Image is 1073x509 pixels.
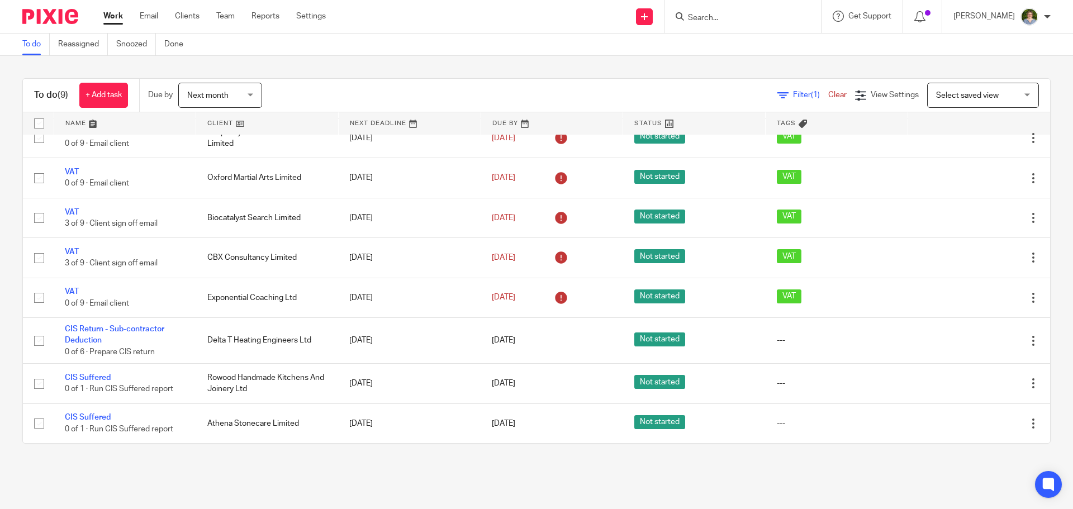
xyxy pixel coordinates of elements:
[196,198,339,237] td: Biocatalyst Search Limited
[871,91,919,99] span: View Settings
[65,325,164,344] a: CIS Return - Sub-contractor Deduction
[196,318,339,364] td: Delta T Heating Engineers Ltd
[65,129,79,136] a: VAT
[848,12,891,20] span: Get Support
[65,386,173,393] span: 0 of 1 · Run CIS Suffered report
[164,34,192,55] a: Done
[338,198,481,237] td: [DATE]
[34,89,68,101] h1: To do
[338,158,481,198] td: [DATE]
[187,92,229,99] span: Next month
[338,238,481,278] td: [DATE]
[777,418,897,429] div: ---
[196,403,339,443] td: Athena Stonecare Limited
[338,318,481,364] td: [DATE]
[148,89,173,101] p: Due by
[65,374,111,382] a: CIS Suffered
[777,130,801,144] span: VAT
[65,248,79,256] a: VAT
[634,210,685,223] span: Not started
[492,174,515,182] span: [DATE]
[492,337,515,345] span: [DATE]
[65,140,129,148] span: 0 of 9 · Email client
[492,420,515,427] span: [DATE]
[811,91,820,99] span: (1)
[65,413,111,421] a: CIS Suffered
[175,11,200,22] a: Clients
[65,299,129,307] span: 0 of 9 · Email client
[634,332,685,346] span: Not started
[216,11,235,22] a: Team
[116,34,156,55] a: Snoozed
[492,254,515,261] span: [DATE]
[79,83,128,108] a: + Add task
[65,425,173,433] span: 0 of 1 · Run CIS Suffered report
[634,415,685,429] span: Not started
[777,120,796,126] span: Tags
[65,220,158,227] span: 3 of 9 · Client sign off email
[22,9,78,24] img: Pixie
[936,92,999,99] span: Select saved view
[1020,8,1038,26] img: pcwCs64t.jpeg
[196,278,339,317] td: Exponential Coaching Ltd
[953,11,1015,22] p: [PERSON_NAME]
[777,170,801,184] span: VAT
[338,278,481,317] td: [DATE]
[777,210,801,223] span: VAT
[65,180,129,188] span: 0 of 9 · Email client
[251,11,279,22] a: Reports
[140,11,158,22] a: Email
[777,335,897,346] div: ---
[777,289,801,303] span: VAT
[777,249,801,263] span: VAT
[492,214,515,222] span: [DATE]
[492,134,515,142] span: [DATE]
[634,289,685,303] span: Not started
[634,170,685,184] span: Not started
[22,34,50,55] a: To do
[58,34,108,55] a: Reassigned
[103,11,123,22] a: Work
[634,130,685,144] span: Not started
[793,91,828,99] span: Filter
[492,294,515,302] span: [DATE]
[65,288,79,296] a: VAT
[65,260,158,268] span: 3 of 9 · Client sign off email
[634,375,685,389] span: Not started
[777,378,897,389] div: ---
[196,158,339,198] td: Oxford Martial Arts Limited
[196,364,339,403] td: Rowood Handmade Kitchens And Joinery Ltd
[196,238,339,278] td: CBX Consultancy Limited
[492,379,515,387] span: [DATE]
[296,11,326,22] a: Settings
[65,168,79,176] a: VAT
[65,348,155,356] span: 0 of 6 · Prepare CIS return
[828,91,847,99] a: Clear
[338,118,481,158] td: [DATE]
[338,364,481,403] td: [DATE]
[687,13,787,23] input: Search
[65,208,79,216] a: VAT
[338,403,481,443] td: [DATE]
[634,249,685,263] span: Not started
[58,91,68,99] span: (9)
[196,118,339,158] td: Simplicity Communications Limited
